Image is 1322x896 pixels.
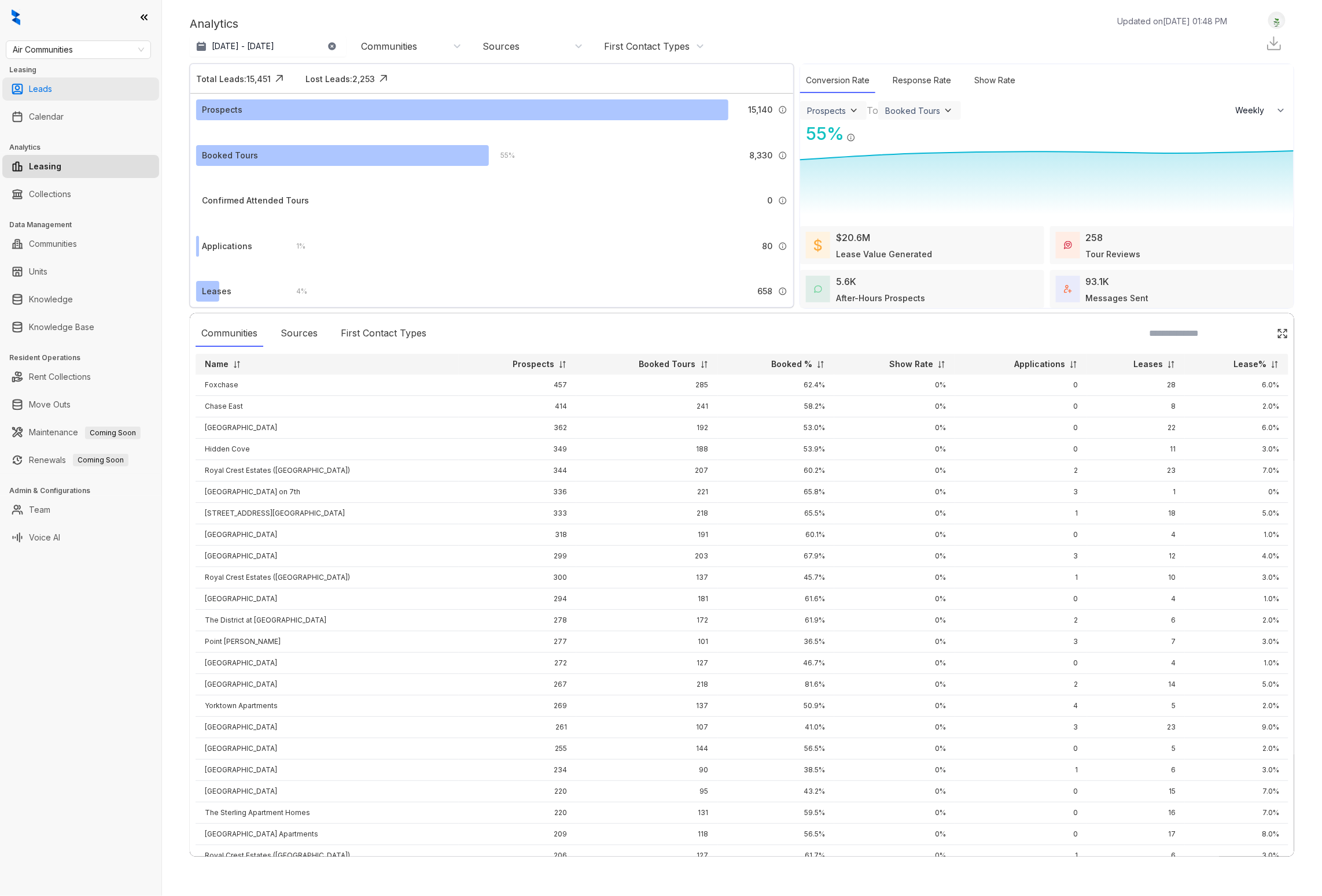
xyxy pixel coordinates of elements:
div: 258 [1086,231,1103,245]
td: 3.0% [1185,439,1288,460]
td: [GEOGRAPHIC_DATA] [196,417,459,439]
td: 349 [459,439,576,460]
td: 2.0% [1185,610,1288,631]
td: 267 [459,674,576,695]
td: 0% [834,802,955,824]
td: 3.0% [1185,631,1288,653]
td: 56.5% [718,738,834,760]
td: 1 [1087,482,1185,503]
td: 207 [576,460,718,482]
div: 4 % [285,285,307,298]
p: [DATE] - [DATE] [212,40,274,52]
td: 1 [955,567,1087,588]
li: Leads [2,77,159,101]
td: 61.9% [718,610,834,631]
td: 43.2% [718,781,834,802]
li: Move Outs [2,393,159,416]
td: 10 [1087,567,1185,588]
a: Move Outs [29,393,71,416]
img: Click Icon [375,70,392,87]
div: Booked Tours [885,106,940,116]
span: Coming Soon [85,427,141,439]
td: 269 [459,695,576,717]
td: 241 [576,396,718,417]
div: Applications [202,240,252,253]
td: 300 [459,567,576,588]
td: 0% [834,845,955,867]
td: 118 [576,824,718,845]
td: 2 [955,460,1087,482]
td: 0% [834,546,955,567]
div: Leases [202,285,231,298]
td: 38.5% [718,760,834,781]
td: 209 [459,824,576,845]
td: 0% [834,439,955,460]
td: 5.0% [1185,503,1288,524]
img: Info [778,242,787,251]
div: 93.1K [1086,275,1110,288]
td: 0% [834,588,955,610]
td: 192 [576,417,718,439]
div: 55 % [489,149,515,162]
td: Chase East [196,396,459,417]
td: 0 [955,375,1087,396]
img: Info [778,151,787,160]
a: Leads [29,77,52,101]
td: 188 [576,439,718,460]
p: Leases [1133,358,1163,370]
td: 23 [1087,460,1185,482]
td: 1 [955,760,1087,781]
td: 278 [459,610,576,631]
td: 191 [576,524,718,546]
div: 55 % [800,121,844,147]
img: AfterHoursConversations [814,285,822,294]
li: Units [2,260,159,283]
td: 318 [459,524,576,546]
img: sorting [700,360,709,369]
p: Booked % [771,358,812,370]
td: Hidden Cove [196,439,459,460]
td: 0% [1185,482,1288,503]
td: 261 [459,717,576,738]
div: Confirmed Attended Tours [202,194,309,207]
td: 1.0% [1185,524,1288,546]
td: 28 [1087,375,1185,396]
td: 4 [1087,524,1185,546]
td: 218 [576,674,718,695]
td: 0 [955,653,1087,674]
span: Weekly [1236,105,1271,116]
td: [GEOGRAPHIC_DATA] [196,738,459,760]
td: 255 [459,738,576,760]
td: 0% [834,738,955,760]
img: Info [778,196,787,205]
td: 1 [955,503,1087,524]
td: 336 [459,482,576,503]
a: Leasing [29,155,61,178]
td: 61.7% [718,845,834,867]
td: 0 [955,824,1087,845]
img: UserAvatar [1269,14,1285,27]
td: The Sterling Apartment Homes [196,802,459,824]
td: [GEOGRAPHIC_DATA] Apartments [196,824,459,845]
img: sorting [1167,360,1176,369]
td: 4.0% [1185,546,1288,567]
td: 137 [576,567,718,588]
td: 14 [1087,674,1185,695]
div: Lost Leads: 2,253 [305,73,375,85]
img: SearchIcon [1253,328,1262,338]
td: [GEOGRAPHIC_DATA] [196,781,459,802]
span: Air Communities [13,41,144,58]
td: 67.9% [718,546,834,567]
td: 3 [955,482,1087,503]
td: 131 [576,802,718,824]
td: 0% [834,567,955,588]
td: [GEOGRAPHIC_DATA] [196,760,459,781]
p: Applications [1014,358,1065,370]
td: 53.9% [718,439,834,460]
td: 206 [459,845,576,867]
td: Royal Crest Estates ([GEOGRAPHIC_DATA]) [196,460,459,482]
li: Renewals [2,449,159,472]
div: Communities [196,320,263,347]
td: Royal Crest Estates ([GEOGRAPHIC_DATA]) [196,845,459,867]
td: 41.0% [718,717,834,738]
